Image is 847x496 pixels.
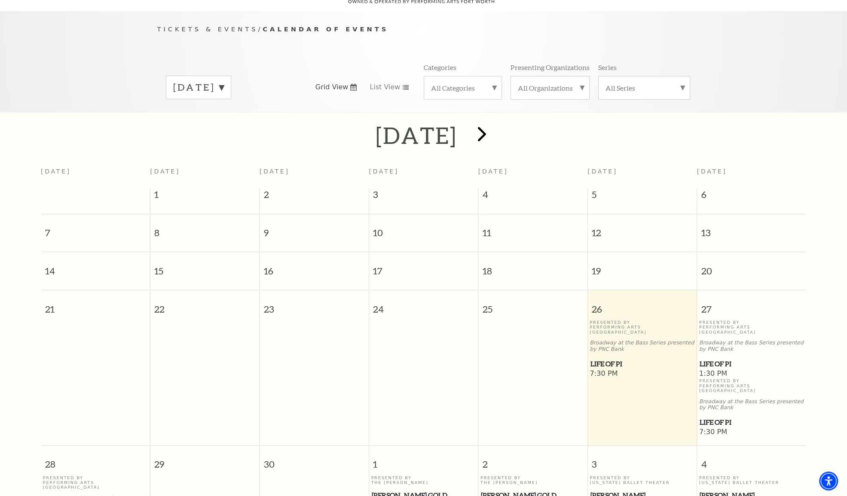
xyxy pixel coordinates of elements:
[590,320,694,335] p: Presented By Performing Arts [GEOGRAPHIC_DATA]
[150,252,259,282] span: 15
[699,320,804,335] p: Presented By Performing Arts [GEOGRAPHIC_DATA]
[697,290,806,320] span: 27
[369,188,478,205] span: 3
[150,290,259,320] span: 22
[588,290,697,320] span: 26
[260,446,368,475] span: 30
[369,446,478,475] span: 1
[41,252,150,282] span: 14
[260,168,290,175] span: [DATE]
[590,359,694,369] span: Life of Pi
[697,168,727,175] span: [DATE]
[263,25,388,33] span: Calendar of Events
[700,417,804,428] span: Life of Pi
[699,399,804,411] p: Broadway at the Bass Series presented by PNC Bank
[588,188,697,205] span: 5
[598,63,617,72] p: Series
[431,83,495,92] label: All Categories
[590,369,694,379] span: 7:30 PM
[260,290,368,320] span: 23
[478,252,587,282] span: 18
[478,214,587,244] span: 11
[699,340,804,353] p: Broadway at the Bass Series presented by PNC Bank
[157,24,690,35] p: /
[590,340,694,353] p: Broadway at the Bass Series presented by PNC Bank
[150,168,180,175] span: [DATE]
[518,83,582,92] label: All Organizations
[41,214,150,244] span: 7
[699,428,804,437] span: 7:30 PM
[41,163,150,188] th: [DATE]
[590,475,694,485] p: Presented By [US_STATE] Ballet Theater
[260,214,368,244] span: 9
[150,446,259,475] span: 29
[41,290,150,320] span: 21
[588,214,697,244] span: 12
[260,252,368,282] span: 16
[41,446,150,475] span: 28
[819,472,838,490] div: Accessibility Menu
[699,378,804,393] p: Presented By Performing Arts [GEOGRAPHIC_DATA]
[697,446,806,475] span: 4
[478,188,587,205] span: 4
[173,81,224,94] label: [DATE]
[478,446,587,475] span: 2
[605,83,683,92] label: All Series
[478,290,587,320] span: 25
[699,369,804,379] span: 1:30 PM
[588,446,697,475] span: 3
[587,168,618,175] span: [DATE]
[371,475,476,485] p: Presented By The [PERSON_NAME]
[369,290,478,320] span: 24
[478,168,508,175] span: [DATE]
[370,82,400,92] span: List View
[369,252,478,282] span: 17
[699,475,804,485] p: Presented By [US_STATE] Ballet Theater
[697,252,806,282] span: 20
[465,120,496,151] button: next
[369,168,399,175] span: [DATE]
[588,252,697,282] span: 19
[315,82,349,92] span: Grid View
[376,122,457,149] h2: [DATE]
[260,188,368,205] span: 2
[150,188,259,205] span: 1
[424,63,456,72] p: Categories
[43,475,148,490] p: Presented By Performing Arts [GEOGRAPHIC_DATA]
[700,359,804,369] span: Life of Pi
[480,475,585,485] p: Presented By The [PERSON_NAME]
[697,188,806,205] span: 6
[150,214,259,244] span: 8
[511,63,590,72] p: Presenting Organizations
[369,214,478,244] span: 10
[697,214,806,244] span: 13
[157,25,258,33] span: Tickets & Events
